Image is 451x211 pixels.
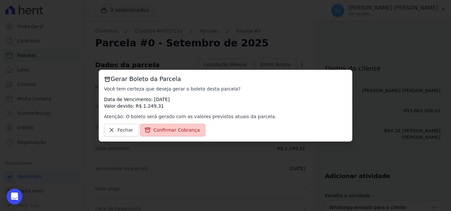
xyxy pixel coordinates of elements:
[104,96,347,109] p: Data de Vencimento: [DATE] Valor devido: R$ 1.249,31
[104,75,347,83] h3: Gerar Boleto da Parcela
[140,124,206,136] a: Confirmar Cobrança
[104,86,347,92] p: Você tem certeza que deseja gerar o boleto desta parcela?
[154,127,200,133] span: Confirmar Cobrança
[104,113,347,120] p: Atenção: O boleto será gerado com as valores previstos atuais da parcela.
[118,127,133,133] span: Fechar
[104,124,139,136] a: Fechar
[7,189,22,204] div: Open Intercom Messenger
